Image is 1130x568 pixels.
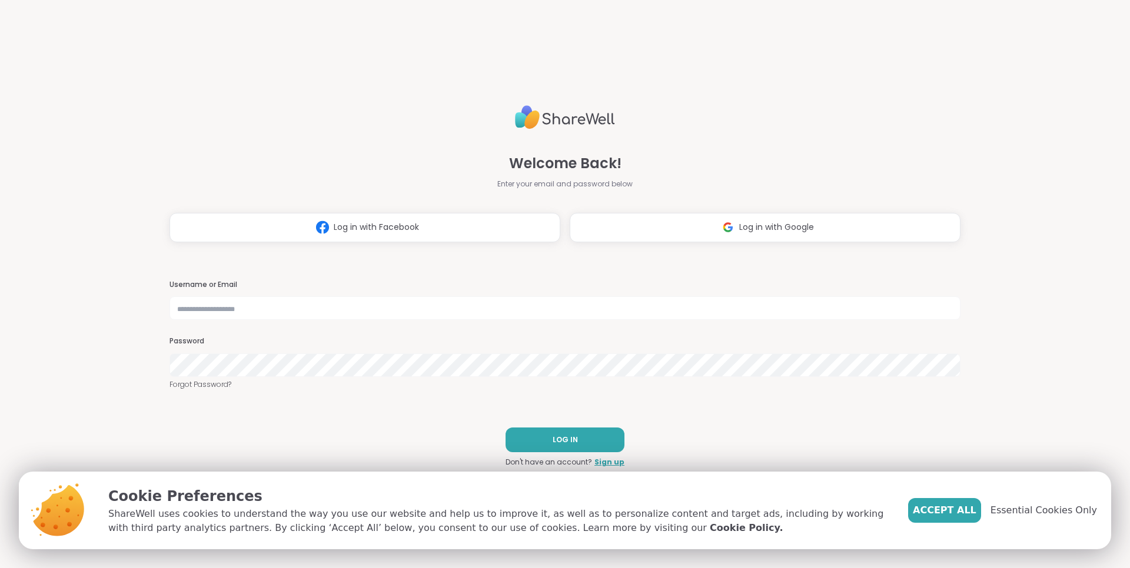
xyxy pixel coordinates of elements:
[108,486,889,507] p: Cookie Preferences
[506,457,592,467] span: Don't have an account?
[594,457,624,467] a: Sign up
[913,503,976,517] span: Accept All
[108,507,889,535] p: ShareWell uses cookies to understand the way you use our website and help us to improve it, as we...
[311,216,334,238] img: ShareWell Logomark
[717,216,739,238] img: ShareWell Logomark
[739,221,814,233] span: Log in with Google
[169,213,560,242] button: Log in with Facebook
[506,427,624,452] button: LOG IN
[169,336,960,346] h3: Password
[908,498,981,523] button: Accept All
[509,153,621,174] span: Welcome Back!
[515,101,615,134] img: ShareWell Logo
[169,379,960,390] a: Forgot Password?
[334,221,419,233] span: Log in with Facebook
[570,213,960,242] button: Log in with Google
[497,179,633,189] span: Enter your email and password below
[710,521,783,535] a: Cookie Policy.
[553,435,578,445] span: LOG IN
[991,503,1097,517] span: Essential Cookies Only
[169,280,960,290] h3: Username or Email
